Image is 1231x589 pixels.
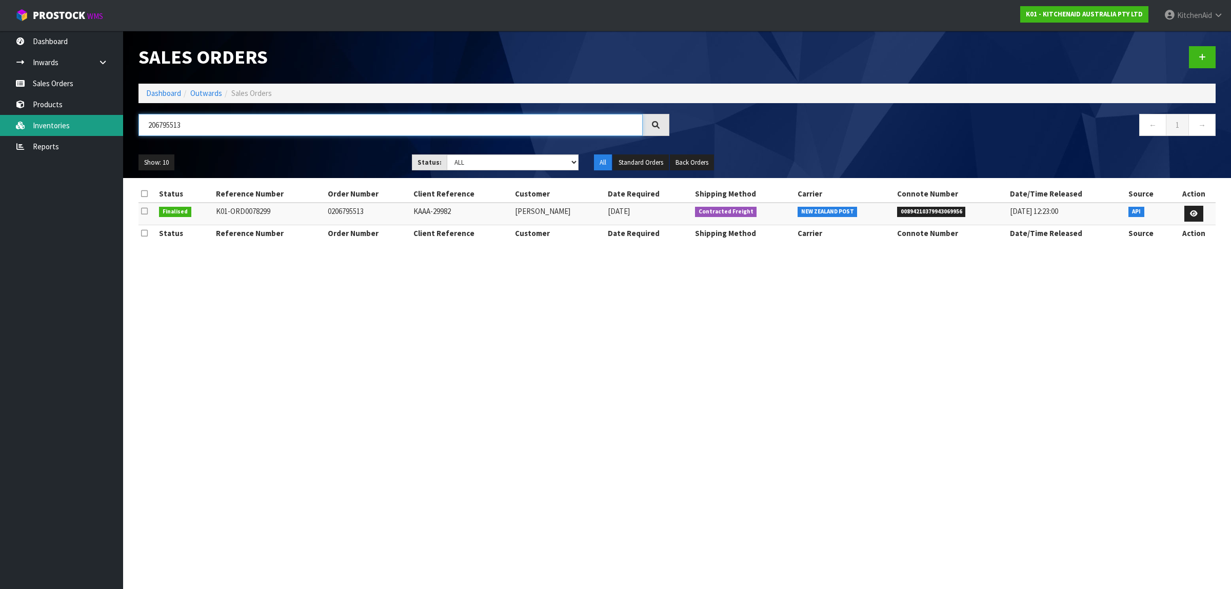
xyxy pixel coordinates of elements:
[159,207,191,217] span: Finalised
[138,46,669,68] h1: Sales Orders
[613,154,669,171] button: Standard Orders
[146,88,181,98] a: Dashboard
[608,206,630,216] span: [DATE]
[190,88,222,98] a: Outwards
[138,114,643,136] input: Search sales orders
[156,225,213,241] th: Status
[685,114,1216,139] nav: Page navigation
[325,203,411,225] td: 0206795513
[1139,114,1166,136] a: ←
[231,88,272,98] span: Sales Orders
[1173,186,1216,202] th: Action
[895,186,1007,202] th: Connote Number
[156,186,213,202] th: Status
[33,9,85,22] span: ProStock
[411,225,512,241] th: Client Reference
[795,186,895,202] th: Carrier
[798,207,858,217] span: NEW ZEALAND POST
[213,203,325,225] td: K01-ORD0078299
[1173,225,1216,241] th: Action
[87,11,103,21] small: WMS
[1010,206,1058,216] span: [DATE] 12:23:00
[1126,225,1172,241] th: Source
[325,225,411,241] th: Order Number
[512,186,605,202] th: Customer
[411,186,512,202] th: Client Reference
[1128,207,1144,217] span: API
[512,225,605,241] th: Customer
[594,154,612,171] button: All
[213,225,325,241] th: Reference Number
[795,225,895,241] th: Carrier
[325,186,411,202] th: Order Number
[1026,10,1143,18] strong: K01 - KITCHENAID AUSTRALIA PTY LTD
[15,9,28,22] img: cube-alt.png
[512,203,605,225] td: [PERSON_NAME]
[897,207,966,217] span: 00894210379943069956
[1007,186,1126,202] th: Date/Time Released
[692,186,795,202] th: Shipping Method
[670,154,714,171] button: Back Orders
[1007,225,1126,241] th: Date/Time Released
[418,158,442,167] strong: Status:
[895,225,1007,241] th: Connote Number
[1177,10,1212,20] span: KitchenAid
[1188,114,1216,136] a: →
[1126,186,1172,202] th: Source
[138,154,174,171] button: Show: 10
[605,225,692,241] th: Date Required
[213,186,325,202] th: Reference Number
[605,186,692,202] th: Date Required
[1166,114,1189,136] a: 1
[692,225,795,241] th: Shipping Method
[695,207,757,217] span: Contracted Freight
[411,203,512,225] td: KAAA-29982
